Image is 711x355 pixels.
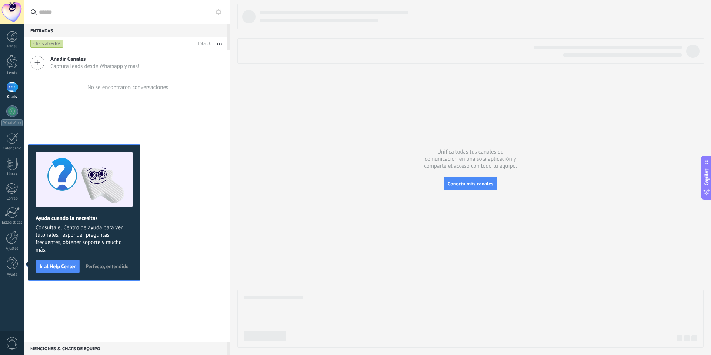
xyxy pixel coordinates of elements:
[50,56,140,63] span: Añadir Canales
[1,246,23,251] div: Ajustes
[448,180,493,187] span: Conecta más canales
[82,261,132,272] button: Perfecto, entendido
[30,39,63,48] div: Chats abiertos
[40,264,76,269] span: Ir al Help Center
[24,342,227,355] div: Menciones & Chats de equipo
[703,168,710,185] span: Copilot
[1,146,23,151] div: Calendario
[1,95,23,99] div: Chats
[24,24,227,37] div: Entradas
[1,119,23,126] div: WhatsApp
[444,177,497,190] button: Conecta más canales
[87,84,168,91] div: No se encontraron conversaciones
[86,264,128,269] span: Perfecto, entendido
[36,260,80,273] button: Ir al Help Center
[50,63,140,70] span: Captura leads desde Whatsapp y más!
[1,44,23,49] div: Panel
[195,40,211,47] div: Total: 0
[1,196,23,201] div: Correo
[36,224,133,254] span: Consulta el Centro de ayuda para ver tutoriales, responder preguntas frecuentes, obtener soporte ...
[1,220,23,225] div: Estadísticas
[1,71,23,76] div: Leads
[1,172,23,177] div: Listas
[36,215,133,222] h2: Ayuda cuando la necesitas
[1,272,23,277] div: Ayuda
